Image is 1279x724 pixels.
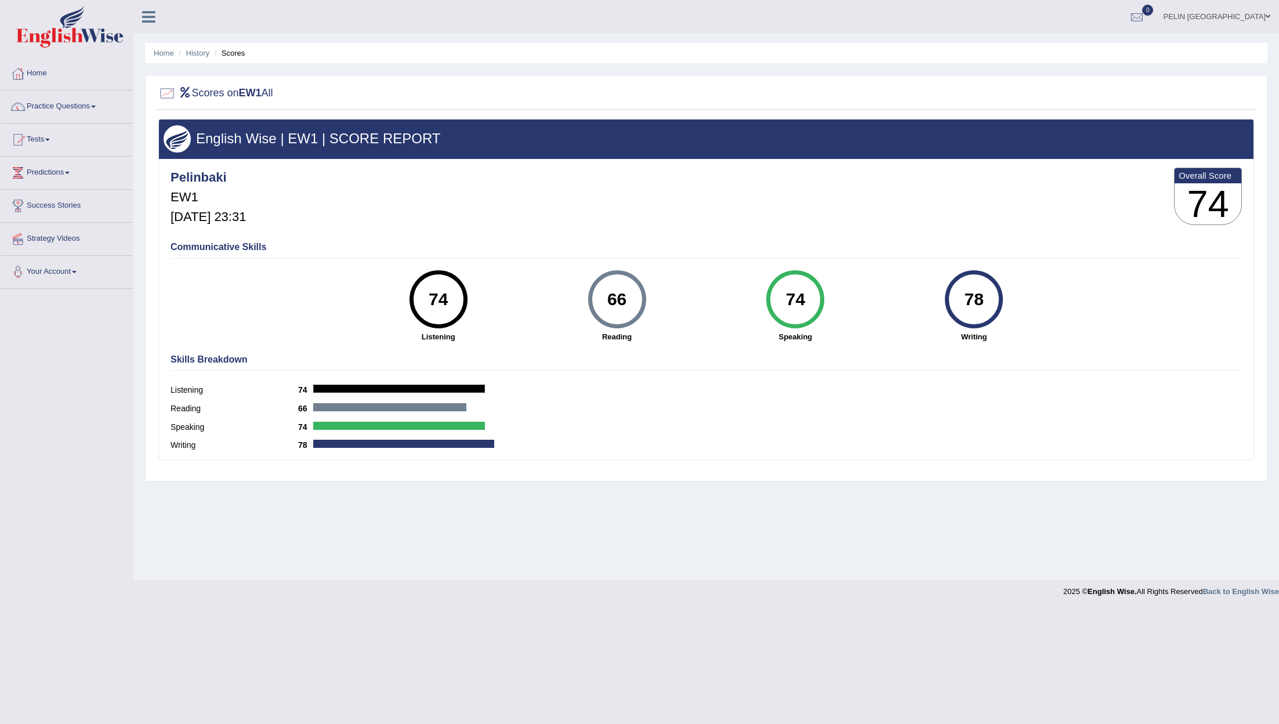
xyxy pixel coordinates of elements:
[1203,587,1279,596] a: Back to English Wise
[171,354,1242,365] h4: Skills Breakdown
[298,440,313,450] b: 78
[1179,171,1237,180] b: Overall Score
[1175,183,1241,225] h3: 74
[890,331,1057,342] strong: Writing
[1,256,133,285] a: Your Account
[154,49,174,57] a: Home
[1,223,133,252] a: Strategy Videos
[298,385,313,394] b: 74
[417,275,459,324] div: 74
[774,275,817,324] div: 74
[171,384,298,396] label: Listening
[171,210,246,224] h5: [DATE] 23:31
[171,421,298,433] label: Speaking
[1,91,133,120] a: Practice Questions
[1,157,133,186] a: Predictions
[1142,5,1154,16] span: 0
[186,49,209,57] a: History
[171,439,298,451] label: Writing
[171,403,298,415] label: Reading
[953,275,995,324] div: 78
[164,131,1249,146] h3: English Wise | EW1 | SCORE REPORT
[171,171,246,184] h4: Pelinbaki
[1088,587,1136,596] strong: English Wise.
[712,331,879,342] strong: Speaking
[171,190,246,204] h5: EW1
[298,404,313,413] b: 66
[239,87,262,99] b: EW1
[596,275,638,324] div: 66
[298,422,313,432] b: 74
[171,242,1242,252] h4: Communicative Skills
[355,331,522,342] strong: Listening
[212,48,245,59] li: Scores
[1063,580,1279,597] div: 2025 © All Rights Reserved
[164,125,191,153] img: wings.png
[1,124,133,153] a: Tests
[1,190,133,219] a: Success Stories
[158,85,273,102] h2: Scores on All
[534,331,701,342] strong: Reading
[1,57,133,86] a: Home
